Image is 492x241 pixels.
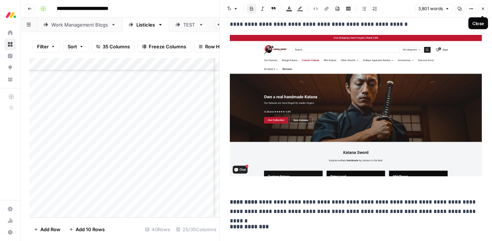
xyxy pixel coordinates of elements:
[37,43,49,50] span: Filter
[142,224,173,235] div: 40 Rows
[4,6,16,24] button: Workspace: Monday.com
[37,17,122,32] a: Work Management Blogs
[205,43,231,50] span: Row Height
[76,226,105,233] span: Add 10 Rows
[103,43,130,50] span: 35 Columns
[173,224,219,235] div: 25/35 Columns
[4,50,16,62] a: Insights
[4,8,17,21] img: Monday.com Logo
[183,21,196,28] div: TEST
[169,17,210,32] a: TEST
[418,5,443,12] span: 3,801 words
[4,39,16,50] a: Browse
[122,17,169,32] a: Listicles
[136,21,155,28] div: Listicles
[149,43,186,50] span: Freeze Columns
[4,62,16,73] a: Opportunities
[4,226,16,238] button: Help + Support
[29,224,65,235] button: Add Row
[68,43,77,50] span: Sort
[32,41,60,52] button: Filter
[63,41,88,52] button: Sort
[194,41,236,52] button: Row Height
[137,41,191,52] button: Freeze Columns
[4,73,16,85] a: Your Data
[65,224,109,235] button: Add 10 Rows
[472,20,484,27] div: Close
[4,27,16,39] a: Home
[91,41,135,52] button: 35 Columns
[4,215,16,226] a: Usage
[415,4,453,13] button: 3,801 words
[4,203,16,215] a: Settings
[40,226,60,233] span: Add Row
[51,21,108,28] div: Work Management Blogs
